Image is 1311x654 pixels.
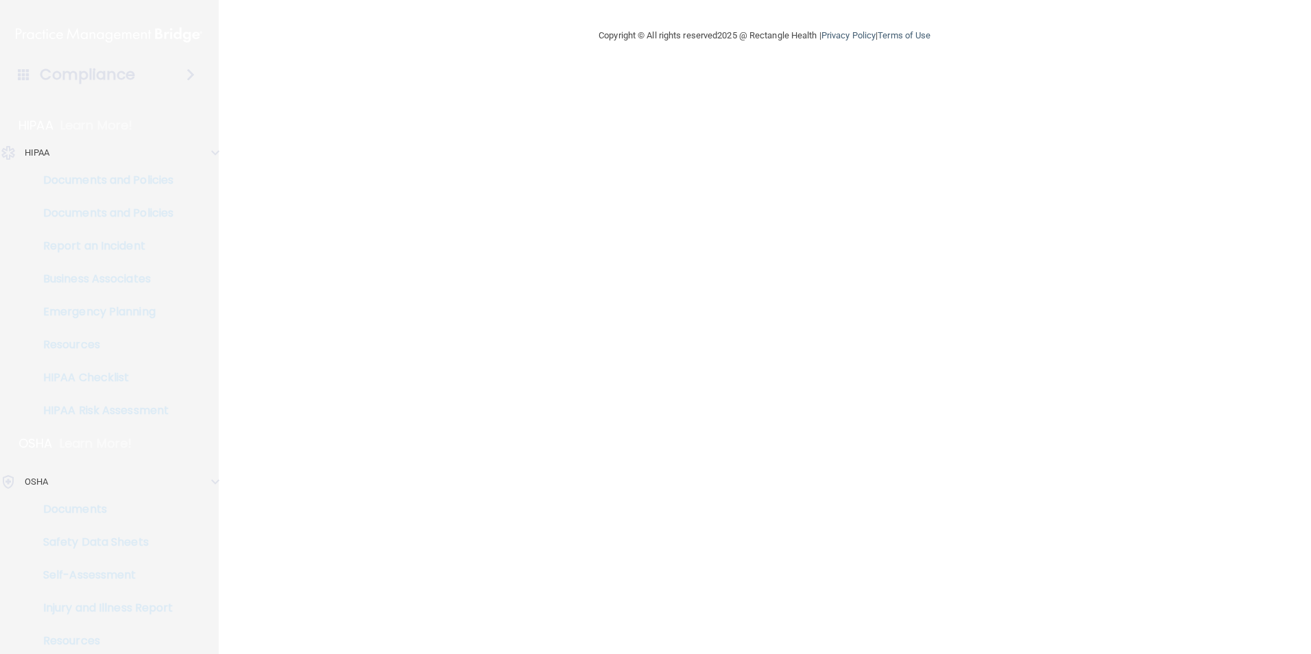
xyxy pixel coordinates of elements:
[9,173,196,187] p: Documents and Policies
[821,30,876,40] a: Privacy Policy
[9,206,196,220] p: Documents and Policies
[9,535,196,549] p: Safety Data Sheets
[9,239,196,253] p: Report an Incident
[60,117,133,134] p: Learn More!
[514,14,1015,58] div: Copyright © All rights reserved 2025 @ Rectangle Health | |
[9,404,196,417] p: HIPAA Risk Assessment
[9,371,196,385] p: HIPAA Checklist
[19,435,53,452] p: OSHA
[9,601,196,615] p: Injury and Illness Report
[9,272,196,286] p: Business Associates
[9,305,196,319] p: Emergency Planning
[25,145,50,161] p: HIPAA
[60,435,132,452] p: Learn More!
[25,474,48,490] p: OSHA
[19,117,53,134] p: HIPAA
[878,30,930,40] a: Terms of Use
[9,568,196,582] p: Self-Assessment
[9,338,196,352] p: Resources
[9,502,196,516] p: Documents
[40,65,135,84] h4: Compliance
[9,634,196,648] p: Resources
[16,21,202,49] img: PMB logo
